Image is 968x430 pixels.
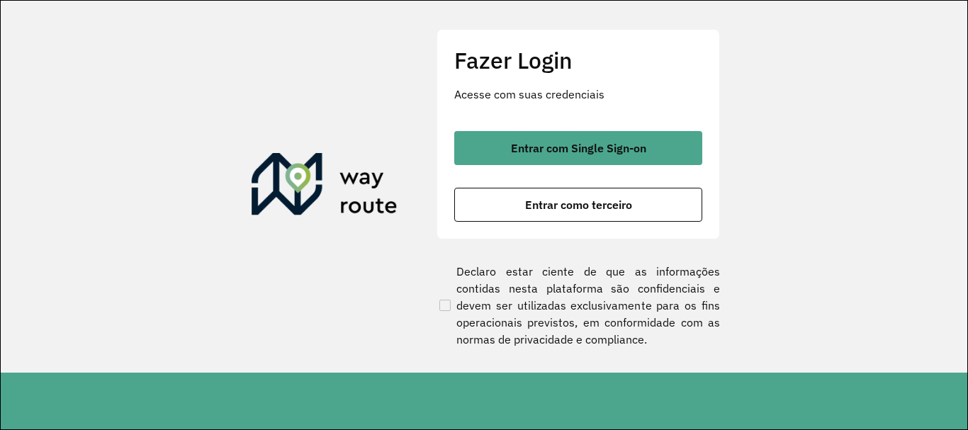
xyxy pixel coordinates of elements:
span: Entrar como terceiro [525,199,632,210]
span: Entrar com Single Sign-on [511,142,646,154]
p: Acesse com suas credenciais [454,86,702,103]
button: button [454,188,702,222]
label: Declaro estar ciente de que as informações contidas nesta plataforma são confidenciais e devem se... [437,263,720,348]
img: Roteirizador AmbevTech [252,153,398,221]
h2: Fazer Login [454,47,702,74]
button: button [454,131,702,165]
